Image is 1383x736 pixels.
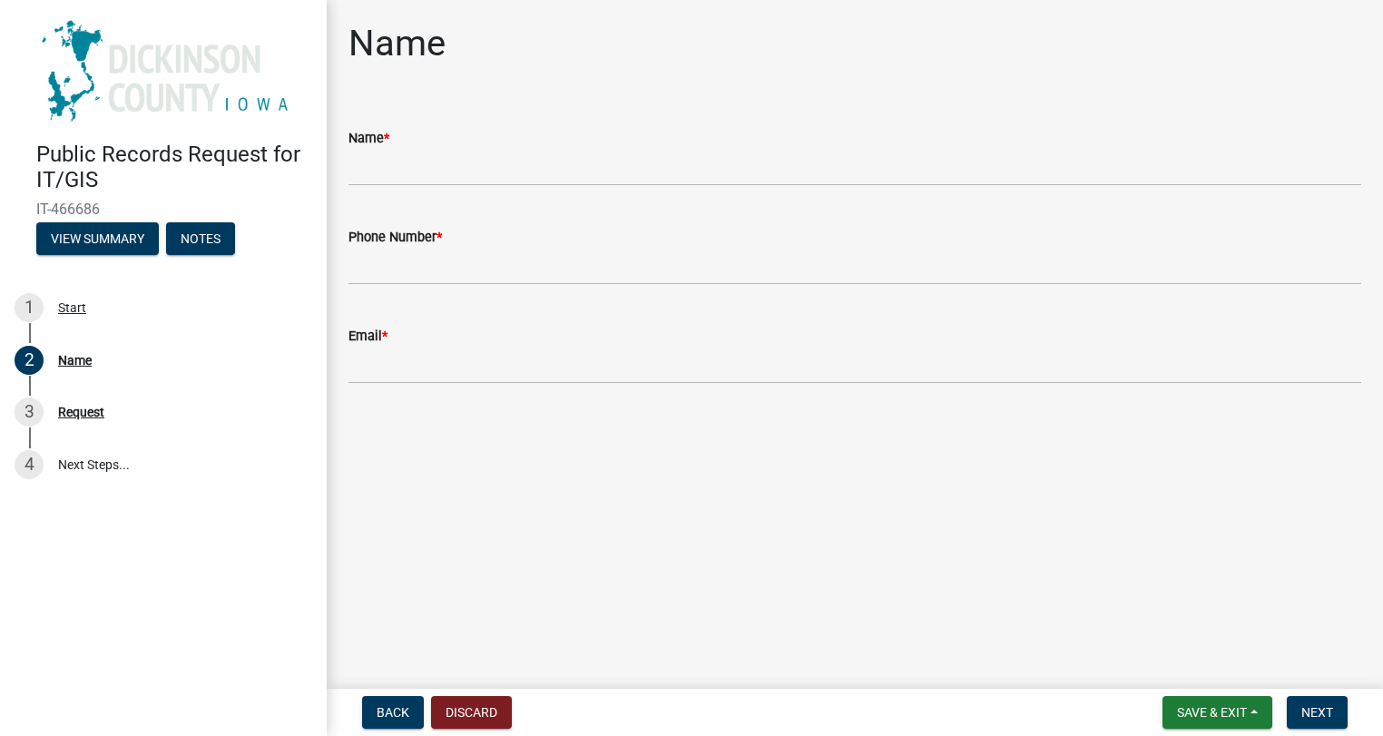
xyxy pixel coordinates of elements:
div: 3 [15,397,44,427]
div: 1 [15,293,44,322]
button: Next [1287,696,1348,729]
h1: Name [348,22,446,65]
label: Email [348,330,387,343]
button: View Summary [36,222,159,255]
span: Next [1301,705,1333,720]
wm-modal-confirm: Summary [36,232,159,247]
button: Save & Exit [1162,696,1272,729]
h4: Public Records Request for IT/GIS [36,142,312,194]
img: Dickinson County, Iowa [36,19,298,123]
div: Name [58,354,92,367]
div: 2 [15,346,44,375]
div: 4 [15,450,44,479]
wm-modal-confirm: Notes [166,232,235,247]
div: Request [58,406,104,418]
button: Notes [166,222,235,255]
span: Save & Exit [1177,705,1247,720]
span: IT-466686 [36,201,290,218]
div: Start [58,301,86,314]
label: Phone Number [348,231,442,244]
button: Discard [431,696,512,729]
button: Back [362,696,424,729]
label: Name [348,132,389,145]
span: Back [377,705,409,720]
